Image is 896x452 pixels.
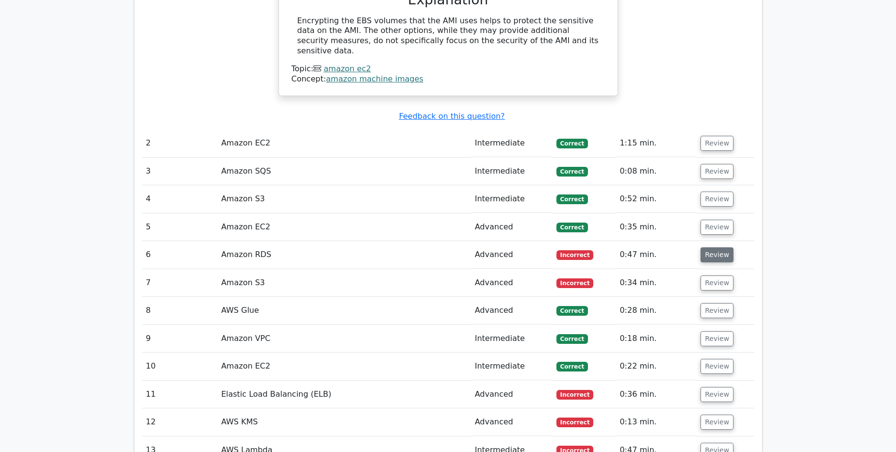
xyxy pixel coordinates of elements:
td: 6 [142,241,217,269]
td: 0:08 min. [616,158,697,185]
td: Amazon S3 [217,269,471,297]
span: Incorrect [556,418,594,427]
td: 0:22 min. [616,353,697,380]
td: Advanced [471,297,553,324]
td: Amazon EC2 [217,129,471,157]
td: 9 [142,325,217,353]
td: AWS KMS [217,408,471,436]
span: Correct [556,362,588,371]
span: Incorrect [556,390,594,400]
span: Correct [556,306,588,316]
td: Elastic Load Balancing (ELB) [217,381,471,408]
td: Intermediate [471,158,553,185]
td: 2 [142,129,217,157]
div: Topic: [292,64,605,74]
td: Advanced [471,269,553,297]
div: Concept: [292,74,605,84]
span: Correct [556,139,588,148]
a: Feedback on this question? [399,112,505,121]
td: Intermediate [471,325,553,353]
td: Advanced [471,408,553,436]
td: 5 [142,213,217,241]
td: Amazon SQS [217,158,471,185]
td: 11 [142,381,217,408]
a: amazon machine images [326,74,424,83]
a: amazon ec2 [324,64,371,73]
span: Incorrect [556,278,594,288]
td: 3 [142,158,217,185]
td: 0:34 min. [616,269,697,297]
td: 1:15 min. [616,129,697,157]
td: 0:35 min. [616,213,697,241]
td: 8 [142,297,217,324]
button: Review [701,415,733,430]
button: Review [701,247,733,262]
span: Correct [556,334,588,344]
td: Intermediate [471,353,553,380]
button: Review [701,275,733,291]
button: Review [701,136,733,151]
td: 4 [142,185,217,213]
td: Advanced [471,381,553,408]
td: Intermediate [471,185,553,213]
button: Review [701,359,733,374]
td: 0:18 min. [616,325,697,353]
td: 0:52 min. [616,185,697,213]
td: 12 [142,408,217,436]
td: 0:47 min. [616,241,697,269]
button: Review [701,220,733,235]
td: Amazon S3 [217,185,471,213]
button: Review [701,303,733,318]
button: Review [701,164,733,179]
td: AWS Glue [217,297,471,324]
td: 0:13 min. [616,408,697,436]
span: Incorrect [556,250,594,260]
button: Review [701,331,733,346]
td: 10 [142,353,217,380]
td: Amazon EC2 [217,213,471,241]
div: Encrypting the EBS volumes that the AMI uses helps to protect the sensitive data on the AMI. The ... [297,16,599,56]
td: Advanced [471,241,553,269]
button: Review [701,192,733,207]
span: Correct [556,167,588,177]
td: Intermediate [471,129,553,157]
td: Amazon EC2 [217,353,471,380]
span: Correct [556,194,588,204]
span: Correct [556,223,588,232]
td: 7 [142,269,217,297]
td: Amazon VPC [217,325,471,353]
td: Amazon RDS [217,241,471,269]
td: Advanced [471,213,553,241]
button: Review [701,387,733,402]
td: 0:36 min. [616,381,697,408]
td: 0:28 min. [616,297,697,324]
